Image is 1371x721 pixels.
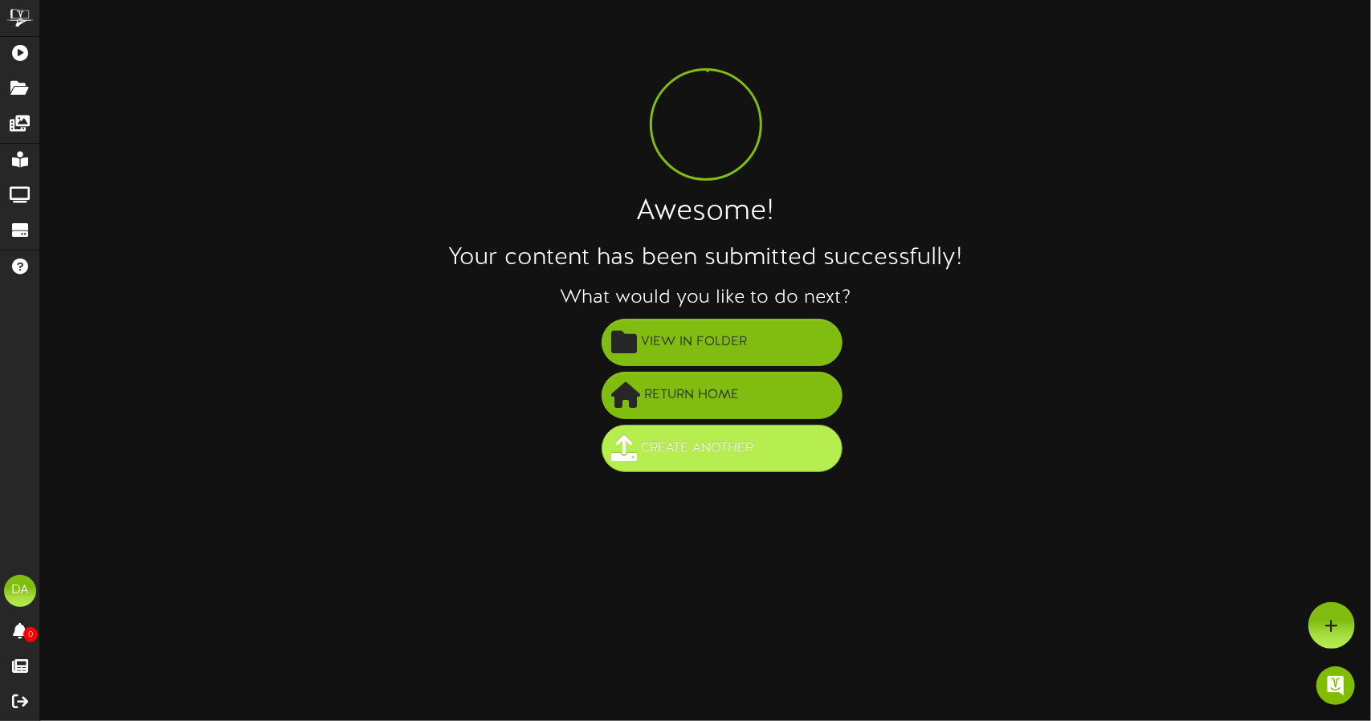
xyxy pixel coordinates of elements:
[1316,666,1355,705] div: Open Intercom Messenger
[23,627,38,642] span: 0
[602,372,843,419] button: Return Home
[602,319,843,366] button: View in Folder
[638,435,758,462] span: Create Another
[641,382,744,409] span: Return Home
[4,575,36,607] div: DA
[40,245,1371,271] h2: Your content has been submitted successfully!
[638,329,752,356] span: View in Folder
[40,287,1371,308] h3: What would you like to do next?
[40,197,1371,229] h1: Awesome!
[602,425,843,472] button: Create Another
